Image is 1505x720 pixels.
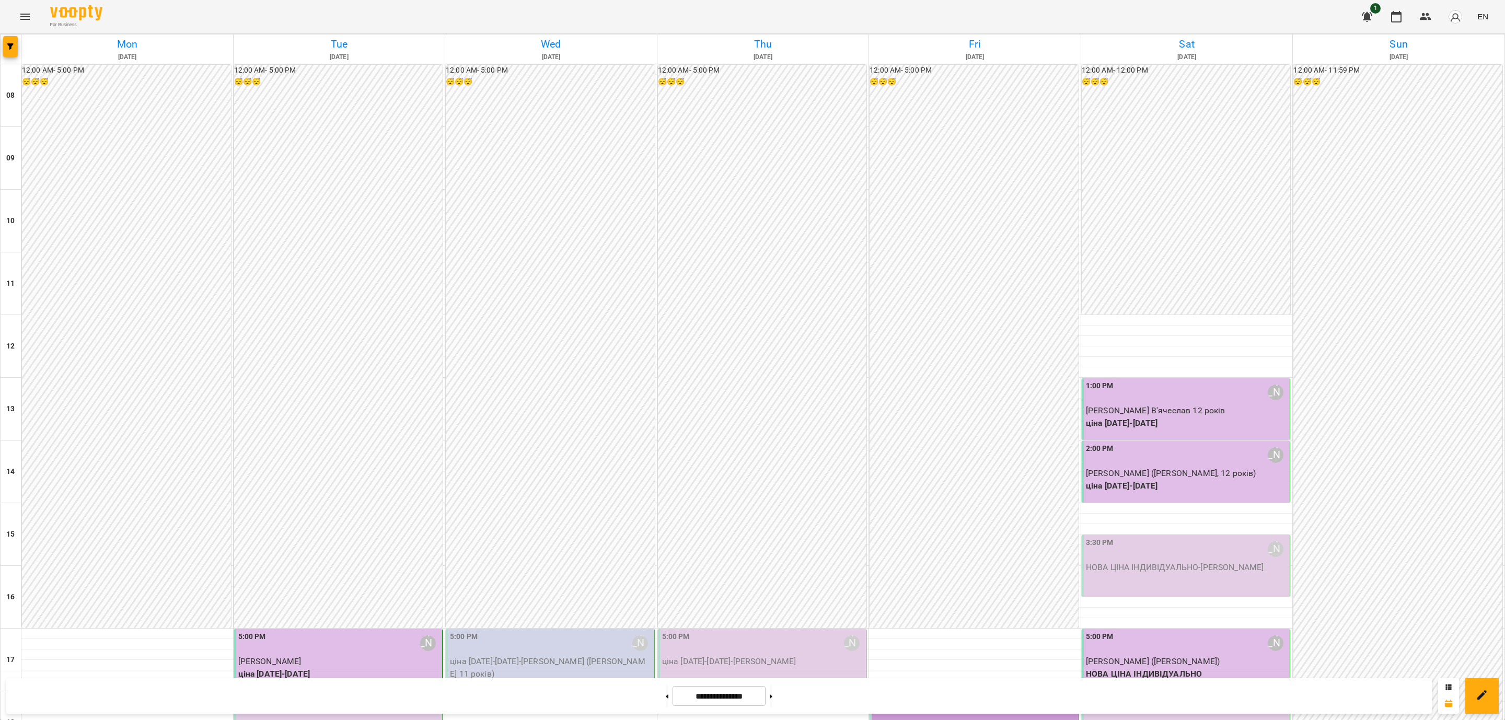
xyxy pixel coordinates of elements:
h6: 12:00 AM - 5:00 PM [22,65,231,76]
p: ціна [DATE]-[DATE] [1086,417,1288,429]
span: [PERSON_NAME] [238,656,302,666]
h6: 11 [6,278,15,289]
img: Voopty Logo [50,5,102,20]
h6: 08 [6,90,15,101]
h6: 16 [6,591,15,603]
span: EN [1477,11,1488,22]
h6: 😴😴😴 [1293,76,1502,88]
h6: 😴😴😴 [22,76,231,88]
h6: 10 [6,215,15,227]
label: 5:00 PM [1086,631,1114,643]
h6: Sun [1294,36,1503,52]
h6: [DATE] [23,52,231,62]
img: avatar_s.png [1448,9,1463,24]
label: 5:00 PM [450,631,478,643]
h6: Wed [447,36,655,52]
h6: [DATE] [235,52,444,62]
div: Саенко Олександр Олександрович [420,635,436,651]
h6: 😴😴😴 [234,76,443,88]
h6: [DATE] [1083,52,1291,62]
h6: 12:00 AM - 12:00 PM [1082,65,1291,76]
div: Саенко Олександр Олександрович [632,635,648,651]
h6: [DATE] [1294,52,1503,62]
h6: 15 [6,529,15,540]
p: НОВА ЦІНА ІНДИВІДУАЛЬНО [1086,668,1288,680]
p: НОВА ЦІНА ІНДИВІДУАЛЬНО - [PERSON_NAME] [1086,561,1288,574]
h6: 12:00 AM - 5:00 PM [658,65,867,76]
span: [PERSON_NAME] ([PERSON_NAME], 12 років) [1086,468,1256,478]
h6: Fri [871,36,1079,52]
span: [PERSON_NAME] В'ячеслав 12 років [1086,405,1225,415]
h6: 12:00 AM - 11:59 PM [1293,65,1502,76]
span: For Business [50,21,102,28]
h6: [DATE] [871,52,1079,62]
span: [PERSON_NAME] ([PERSON_NAME]) [1086,656,1220,666]
h6: Sat [1083,36,1291,52]
p: ціна [DATE]-[DATE] - [PERSON_NAME] ([PERSON_NAME] 11 років) [450,655,652,680]
button: Menu [13,4,38,29]
h6: Mon [23,36,231,52]
h6: 13 [6,403,15,415]
button: EN [1473,7,1492,26]
h6: [DATE] [447,52,655,62]
h6: 😴😴😴 [658,76,867,88]
h6: 09 [6,153,15,164]
div: Саенко Олександр Олександрович [844,635,860,651]
p: ціна [DATE]-[DATE] - [PERSON_NAME] [662,655,864,668]
div: Саенко Олександр Олександрович [1268,447,1283,463]
h6: 😴😴😴 [446,76,655,88]
p: ціна [DATE]-[DATE] [238,668,441,680]
h6: 12:00 AM - 5:00 PM [870,65,1079,76]
label: 3:30 PM [1086,537,1114,549]
h6: 😴😴😴 [1082,76,1291,88]
h6: 😴😴😴 [870,76,1079,88]
h6: Thu [659,36,867,52]
label: 2:00 PM [1086,443,1114,455]
div: Саенко Олександр Олександрович [1268,635,1283,651]
h6: 17 [6,654,15,666]
h6: 14 [6,466,15,478]
label: 5:00 PM [662,631,690,643]
h6: Tue [235,36,444,52]
p: ціна [DATE]-[DATE] [1086,480,1288,492]
h6: 12:00 AM - 5:00 PM [234,65,443,76]
div: Саенко Олександр Олександрович [1268,541,1283,557]
label: 5:00 PM [238,631,266,643]
h6: [DATE] [659,52,867,62]
div: Саенко Олександр Олександрович [1268,385,1283,400]
label: 1:00 PM [1086,380,1114,392]
h6: 12 [6,341,15,352]
span: 1 [1370,3,1381,14]
h6: 12:00 AM - 5:00 PM [446,65,655,76]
